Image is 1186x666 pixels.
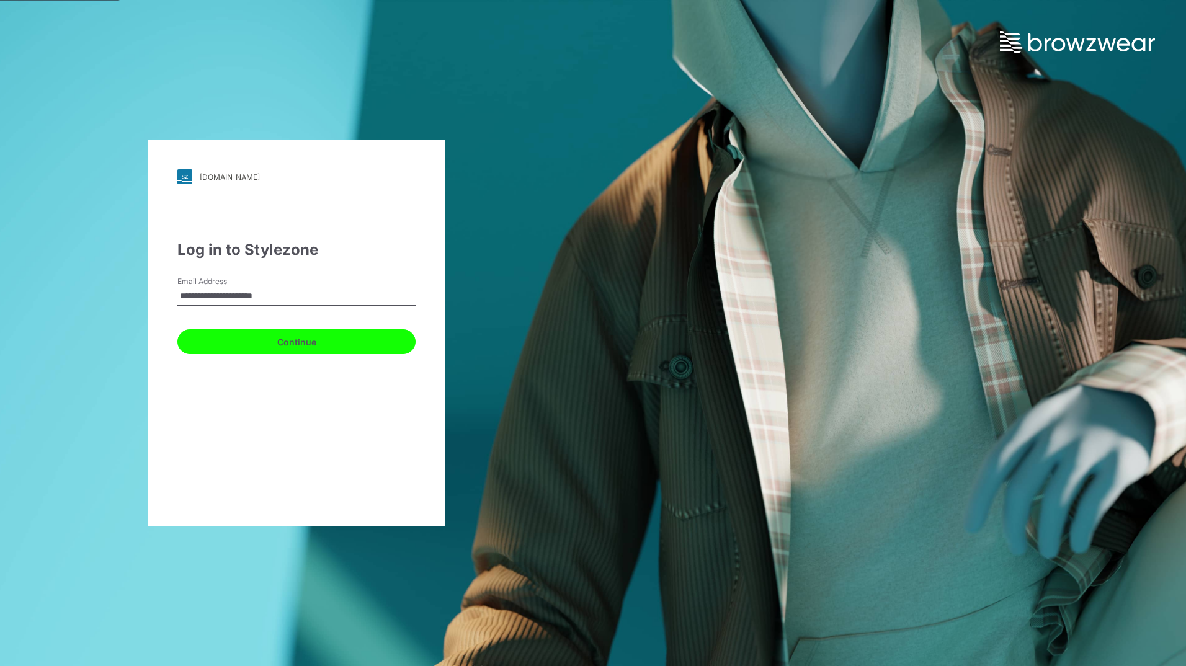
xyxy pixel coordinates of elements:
img: browzwear-logo.73288ffb.svg [1000,31,1155,53]
button: Continue [177,329,416,354]
img: svg+xml;base64,PHN2ZyB3aWR0aD0iMjgiIGhlaWdodD0iMjgiIHZpZXdCb3g9IjAgMCAyOCAyOCIgZmlsbD0ibm9uZSIgeG... [177,169,192,184]
label: Email Address [177,276,264,287]
div: [DOMAIN_NAME] [200,172,260,182]
div: Log in to Stylezone [177,239,416,261]
a: [DOMAIN_NAME] [177,169,416,184]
